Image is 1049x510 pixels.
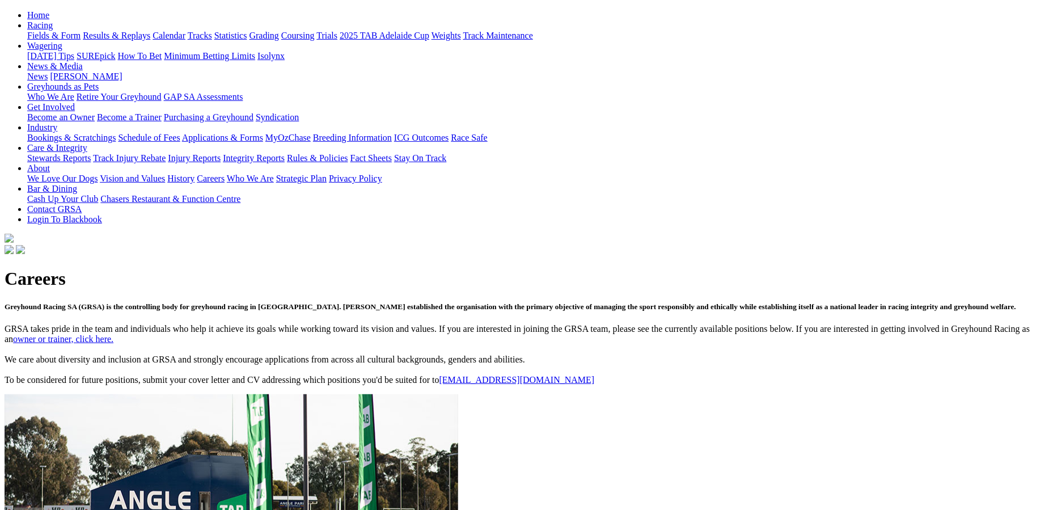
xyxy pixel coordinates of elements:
[265,133,311,142] a: MyOzChase
[164,51,255,61] a: Minimum Betting Limits
[153,31,185,40] a: Calendar
[394,133,449,142] a: ICG Outcomes
[83,31,150,40] a: Results & Replays
[227,174,274,183] a: Who We Are
[313,133,392,142] a: Breeding Information
[223,153,285,163] a: Integrity Reports
[27,174,1044,184] div: About
[281,31,315,40] a: Coursing
[394,153,446,163] a: Stay On Track
[77,92,162,102] a: Retire Your Greyhound
[164,92,243,102] a: GAP SA Assessments
[164,112,253,122] a: Purchasing a Greyhound
[27,174,98,183] a: We Love Our Dogs
[27,102,75,112] a: Get Involved
[27,133,116,142] a: Bookings & Scratchings
[27,153,91,163] a: Stewards Reports
[27,184,77,193] a: Bar & Dining
[463,31,533,40] a: Track Maintenance
[27,153,1044,163] div: Care & Integrity
[93,153,166,163] a: Track Injury Rebate
[27,123,57,132] a: Industry
[27,112,1044,123] div: Get Involved
[5,268,1044,289] h1: Careers
[118,133,180,142] a: Schedule of Fees
[77,51,115,61] a: SUREpick
[27,112,95,122] a: Become an Owner
[329,174,382,183] a: Privacy Policy
[100,174,165,183] a: Vision and Values
[340,31,429,40] a: 2025 TAB Adelaide Cup
[27,10,49,20] a: Home
[27,143,87,153] a: Care & Integrity
[439,375,595,385] a: [EMAIL_ADDRESS][DOMAIN_NAME]
[432,31,461,40] a: Weights
[27,31,1044,41] div: Racing
[16,245,25,254] img: twitter.svg
[27,92,1044,102] div: Greyhounds as Pets
[276,174,327,183] a: Strategic Plan
[5,245,14,254] img: facebook.svg
[27,82,99,91] a: Greyhounds as Pets
[50,71,122,81] a: [PERSON_NAME]
[182,133,263,142] a: Applications & Forms
[5,324,1044,385] p: GRSA takes pride in the team and individuals who help it achieve its goals while working toward i...
[287,153,348,163] a: Rules & Policies
[27,133,1044,143] div: Industry
[27,92,74,102] a: Who We Are
[27,20,53,30] a: Racing
[168,153,221,163] a: Injury Reports
[167,174,194,183] a: History
[188,31,212,40] a: Tracks
[257,51,285,61] a: Isolynx
[27,214,102,224] a: Login To Blackbook
[256,112,299,122] a: Syndication
[97,112,162,122] a: Become a Trainer
[27,163,50,173] a: About
[118,51,162,61] a: How To Bet
[451,133,487,142] a: Race Safe
[27,61,83,71] a: News & Media
[27,31,81,40] a: Fields & Form
[27,51,74,61] a: [DATE] Tips
[5,302,1016,311] span: Greyhound Racing SA (GRSA) is the controlling body for greyhound racing in [GEOGRAPHIC_DATA]. [PE...
[27,194,98,204] a: Cash Up Your Club
[27,204,82,214] a: Contact GRSA
[27,71,1044,82] div: News & Media
[197,174,225,183] a: Careers
[13,334,113,344] a: owner or trainer, click here.
[27,194,1044,204] div: Bar & Dining
[350,153,392,163] a: Fact Sheets
[27,51,1044,61] div: Wagering
[100,194,240,204] a: Chasers Restaurant & Function Centre
[214,31,247,40] a: Statistics
[249,31,279,40] a: Grading
[5,234,14,243] img: logo-grsa-white.png
[27,71,48,81] a: News
[316,31,337,40] a: Trials
[27,41,62,50] a: Wagering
